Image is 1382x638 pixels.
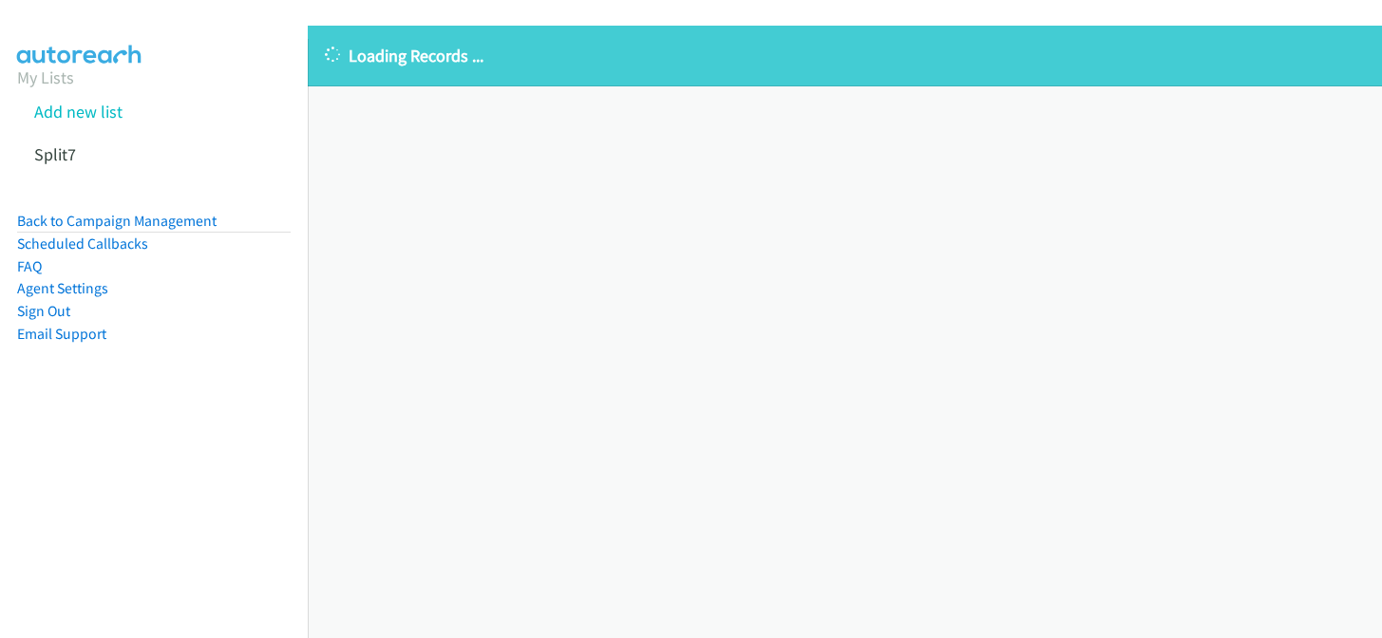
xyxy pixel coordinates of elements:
p: Loading Records ... [325,43,1365,68]
a: Split7 [34,143,76,165]
a: Add new list [34,101,123,122]
a: Back to Campaign Management [17,212,217,230]
a: Agent Settings [17,279,108,297]
a: Email Support [17,325,106,343]
a: FAQ [17,257,42,275]
a: Scheduled Callbacks [17,235,148,253]
a: Sign Out [17,302,70,320]
a: My Lists [17,66,74,88]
